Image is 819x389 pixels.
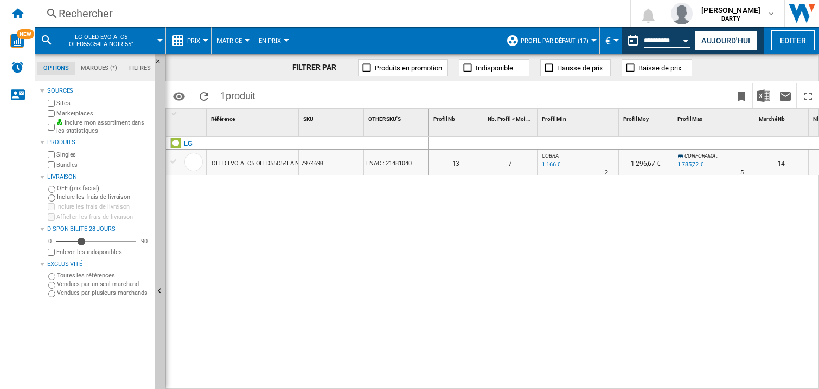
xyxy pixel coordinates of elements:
[621,109,673,126] div: Sort None
[57,289,150,297] label: Vendues par plusieurs marchands
[56,109,150,118] label: Marketplaces
[48,290,55,297] input: Vendues par plusieurs marchands
[364,150,428,175] div: FNAC : 21481040
[542,153,559,159] span: COBRA
[123,62,157,75] md-tab-item: Filtres
[540,109,618,126] div: Sort None
[754,150,808,175] div: 14
[299,150,363,175] div: 7974698
[187,37,200,44] span: Prix
[209,109,298,126] div: Sort None
[47,260,150,269] div: Exclusivité
[56,119,150,135] label: Inclure mon assortiment dans les statistiques
[48,213,55,221] input: Afficher les frais de livraison
[303,116,313,122] span: SKU
[56,151,150,159] label: Singles
[623,116,649,122] span: Profil Moy
[797,83,819,108] button: Plein écran
[540,59,611,76] button: Hausse de prix
[600,27,622,54] md-menu: Currency
[56,248,150,256] label: Enlever les indisponibles
[677,116,702,122] span: Profil Max
[557,64,603,72] span: Hausse de prix
[605,27,616,54] div: €
[485,109,537,126] div: Nb. Profil < Moi Sort None
[757,109,808,126] div: Sort None
[259,27,286,54] button: En Prix
[10,34,24,48] img: wise-card.svg
[155,54,168,74] button: Masquer
[56,99,150,107] label: Sites
[48,100,55,107] input: Sites
[226,90,255,101] span: produit
[521,27,594,54] button: Profil par défaut (17)
[757,109,808,126] div: Marché Nb Sort None
[431,109,483,126] div: Sort None
[59,6,602,21] div: Rechercher
[431,109,483,126] div: Profil Nb Sort None
[48,282,55,289] input: Vendues par un seul marchand
[138,237,150,245] div: 90
[721,15,741,22] b: DARTY
[56,203,150,211] label: Inclure les frais de livraison
[48,249,55,256] input: Afficher les frais de livraison
[48,110,55,117] input: Marketplaces
[48,161,55,168] input: Bundles
[675,109,754,126] div: Sort None
[48,203,55,210] input: Inclure les frais de livraison
[366,109,428,126] div: Sort None
[483,150,537,175] div: 7
[217,27,247,54] button: Matrice
[209,109,298,126] div: Référence Sort None
[771,30,815,50] button: Editer
[621,109,673,126] div: Profil Moy Sort None
[775,83,796,108] button: Envoyer ce rapport par email
[11,61,24,74] img: alerts-logo.svg
[57,193,150,201] label: Inclure les frais de livraison
[459,59,529,76] button: Indisponible
[759,116,785,122] span: Marché Nb
[488,116,525,122] span: Nb. Profil < Moi
[187,27,206,54] button: Prix
[716,153,718,159] span: :
[56,119,63,125] img: mysite-bg-18x18.png
[301,109,363,126] div: Sort None
[193,83,215,108] button: Recharger
[57,280,150,288] label: Vendues par un seul marchand
[48,273,55,280] input: Toutes les références
[57,27,156,54] button: LG OLED EVO AI C5 OLED55C54LA NOIR 55"
[694,30,757,50] button: Aujourd'hui
[259,37,281,44] span: En Prix
[740,167,744,178] div: Délai de livraison : 5 jours
[57,184,150,192] label: OFF (prix facial)
[56,213,150,221] label: Afficher les frais de livraison
[212,151,319,176] div: OLED EVO AI C5 OLED55C54LA NOIR 55"
[485,109,537,126] div: Sort None
[675,109,754,126] div: Profil Max Sort None
[605,35,611,47] span: €
[17,29,34,39] span: NEW
[215,83,261,106] span: 1
[366,109,428,126] div: OTHER SKU'S Sort None
[301,109,363,126] div: SKU Sort None
[47,138,150,147] div: Produits
[605,167,608,178] div: Délai de livraison : 2 jours
[47,225,150,234] div: Disponibilité 28 Jours
[40,27,160,54] div: LG OLED EVO AI C5 OLED55C54LA NOIR 55"
[48,120,55,134] input: Inclure mon assortiment dans les statistiques
[47,87,150,95] div: Sources
[37,62,75,75] md-tab-item: Options
[56,161,150,169] label: Bundles
[292,62,348,73] div: FILTRER PAR
[753,83,775,108] button: Télécharger au format Excel
[48,194,55,202] input: Inclure les frais de livraison
[622,30,644,51] button: md-calendar
[429,150,483,175] div: 13
[184,109,206,126] div: Sort None
[217,37,242,44] span: Matrice
[757,89,770,102] img: excel-24x24.png
[56,236,136,247] md-slider: Disponibilité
